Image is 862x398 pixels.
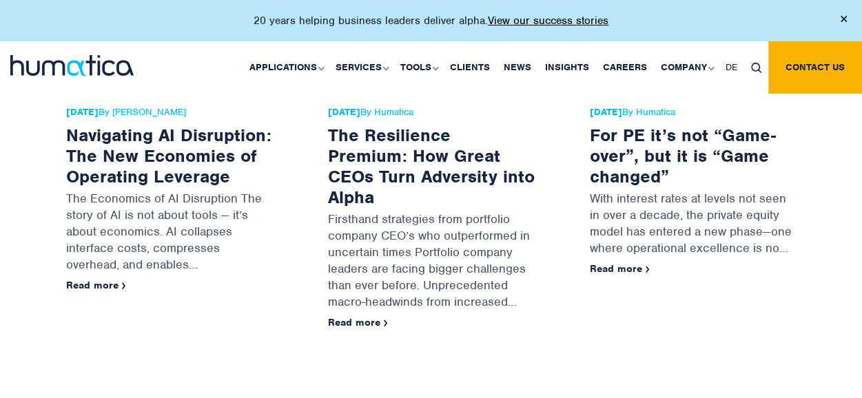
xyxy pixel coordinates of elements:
[328,106,360,118] strong: [DATE]
[646,266,650,272] img: arrowicon
[488,14,608,28] a: View our success stories
[328,316,388,328] a: Read more
[328,124,535,208] a: The Resilience Premium: How Great CEOs Turn Adversity into Alpha
[10,55,134,76] img: logo
[719,41,744,94] a: DE
[768,41,862,94] a: Contact us
[590,107,797,118] span: By Humatica
[497,41,538,94] a: News
[66,279,126,291] a: Read more
[122,282,126,289] img: arrowicon
[654,41,719,94] a: Company
[751,63,761,73] img: search_icon
[328,107,535,118] span: By Humatica
[538,41,596,94] a: Insights
[726,61,737,73] span: DE
[243,41,329,94] a: Applications
[66,187,273,280] p: The Economics of AI Disruption The story of AI is not about tools — it’s about economics. AI coll...
[443,41,497,94] a: Clients
[384,320,388,326] img: arrowicon
[254,14,608,28] p: 20 years helping business leaders deliver alpha.
[66,124,271,187] a: Navigating AI Disruption: The New Economies of Operating Leverage
[328,207,535,317] p: Firsthand strategies from portfolio company CEO’s who outperformed in uncertain times Portfolio c...
[393,41,443,94] a: Tools
[596,41,654,94] a: Careers
[66,107,273,118] span: By [PERSON_NAME]
[590,187,797,263] p: With interest rates at levels not seen in over a decade, the private equity model has entered a n...
[329,41,393,94] a: Services
[590,262,650,275] a: Read more
[590,106,622,118] strong: [DATE]
[66,106,99,118] strong: [DATE]
[590,124,776,187] a: For PE it’s not “Game-over”, but it is “Game changed”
